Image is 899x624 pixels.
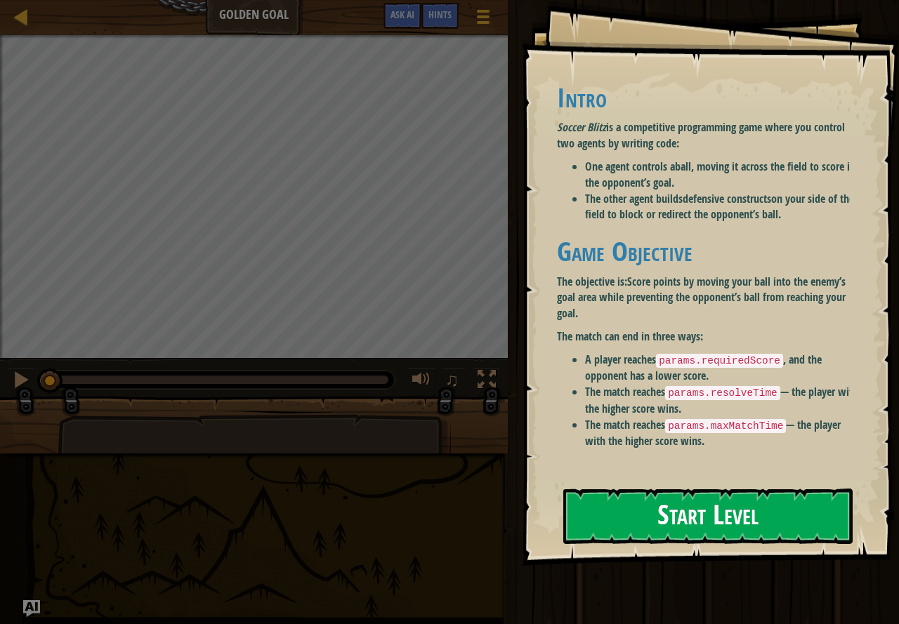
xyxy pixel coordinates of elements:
strong: defensive constructs [683,191,771,206]
span: ♫ [445,369,459,390]
h1: Intro [557,83,860,112]
button: Adjust volume [407,367,435,396]
button: Show game menu [466,3,501,36]
button: Ctrl + P: Pause [7,367,35,396]
button: Toggle fullscreen [473,367,501,396]
li: One agent controls a , moving it across the field to score in the opponent’s goal. [585,159,860,191]
code: params.resolveTime [665,386,780,400]
code: params.requiredScore [656,354,783,368]
button: Ask AI [23,600,40,617]
p: The match can end in three ways: [557,328,860,345]
h1: Game Objective [557,237,860,266]
li: The other agent builds on your side of the field to block or redirect the opponent’s ball. [585,191,860,223]
button: Start Level [563,489,853,544]
em: Soccer Blitz [557,119,606,135]
li: The match reaches — the player with the higher score wins. [585,417,860,449]
p: The objective is: [557,274,860,322]
button: Ask AI [383,3,421,29]
strong: Score points by moving your ball into the enemy’s goal area while preventing the opponent’s ball ... [557,274,846,321]
span: Ask AI [391,8,414,21]
li: The match reaches — the player with the higher score wins. [585,384,860,416]
li: A player reaches , and the opponent has a lower score. [585,352,860,384]
strong: ball [675,159,691,174]
p: is a competitive programming game where you control two agents by writing code: [557,119,860,152]
span: Hints [428,8,452,21]
code: params.maxMatchTime [665,419,786,433]
button: ♫ [442,367,466,396]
